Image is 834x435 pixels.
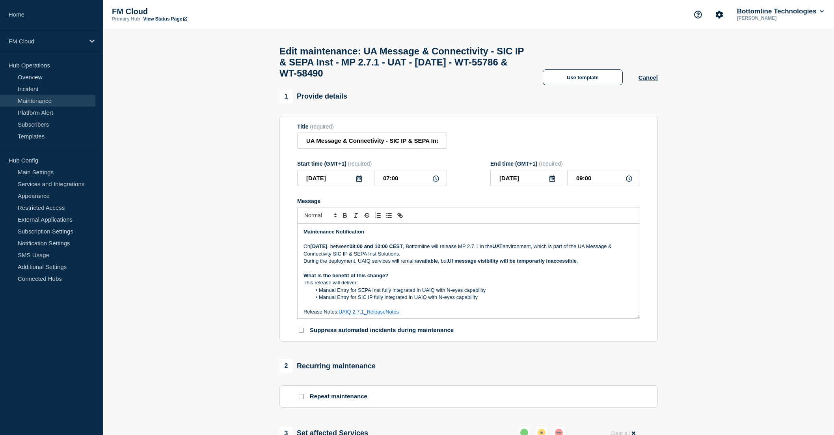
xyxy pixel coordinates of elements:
[639,74,658,81] button: Cancel
[711,6,728,23] button: Account settings
[279,359,376,373] div: Recurring maintenance
[112,7,270,16] p: FM Cloud
[310,393,367,400] p: Repeat maintenance
[297,133,447,149] input: Title
[303,279,634,286] p: This release will deliver:
[310,123,334,130] span: (required)
[448,258,577,264] strong: UI message visibility will be temporarily inaccessible
[279,359,293,373] span: 2
[298,224,640,318] div: Message
[310,327,454,334] p: Suppress automated incidents during maintenance
[297,161,447,167] div: Start time (GMT+1)
[299,328,304,333] input: Suppress automated incidents during maintenance
[310,243,327,249] strong: [DATE]
[539,161,563,167] span: (required)
[339,211,350,220] button: Toggle bold text
[301,211,339,220] span: Font size
[735,15,817,21] p: [PERSON_NAME]
[297,170,370,186] input: YYYY-MM-DD
[9,38,84,45] p: FM Cloud
[350,211,361,220] button: Toggle italic text
[297,198,640,204] div: Message
[299,394,304,399] input: Repeat maintenance
[383,211,395,220] button: Toggle bulleted list
[311,287,634,294] li: Manual Entry for SEPA Inst fully integrated in UAIQ with N-eyes capability
[543,69,623,85] button: Use template
[297,123,447,130] div: Title
[416,258,438,264] strong: available
[143,16,187,22] a: View Status Page
[490,170,563,186] input: YYYY-MM-DD
[735,7,825,15] button: Bottomline Technologies
[303,308,634,316] p: Release Notes:
[303,229,364,235] strong: Maintenance Notification
[567,170,640,186] input: HH:MM
[303,258,634,265] p: During the deployment, UAIQ services will remain , but .
[303,243,634,258] p: On , between , Bottomline will release MP 2.7.1 in the environment, which is part of the UA Messa...
[348,161,372,167] span: (required)
[303,273,388,278] strong: What is the benefit of this change?
[279,90,347,103] div: Provide details
[279,46,527,79] h1: Edit maintenance: UA Message & Connectivity - SIC IP & SEPA Inst - MP 2.7.1 - UAT - [DATE] - WT-5...
[339,309,399,315] a: UAIQ 2.7.1_ReleaseNotes
[279,90,293,103] span: 1
[311,294,634,301] li: Manual Entry for SIC IP fully integrated in UAIQ with N-eyes capability
[490,161,640,167] div: End time (GMT+1)
[361,211,372,220] button: Toggle strikethrough text
[395,211,406,220] button: Toggle link
[350,243,403,249] strong: 08:00 and 10:00 CEST
[690,6,706,23] button: Support
[112,16,140,22] p: Primary Hub
[372,211,383,220] button: Toggle ordered list
[492,243,503,249] strong: UAT
[374,170,447,186] input: HH:MM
